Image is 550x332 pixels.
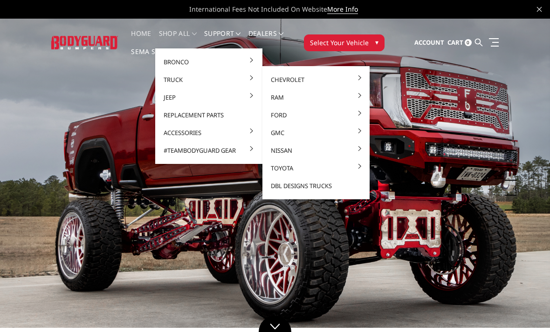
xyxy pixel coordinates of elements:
[159,106,259,124] a: Replacement Parts
[259,316,291,332] a: Click to Down
[310,38,369,47] span: Select Your Vehicle
[266,88,366,106] a: Ram
[266,106,366,124] a: Ford
[507,151,516,166] button: 2 of 5
[266,177,366,195] a: DBL Designs Trucks
[159,30,197,48] a: shop all
[266,159,366,177] a: Toyota
[159,53,259,71] a: Bronco
[447,38,463,47] span: Cart
[131,48,172,67] a: SEMA Show
[507,166,516,181] button: 3 of 5
[414,38,444,47] span: Account
[159,124,259,142] a: Accessories
[375,37,378,47] span: ▾
[447,30,472,55] a: Cart 0
[51,36,118,49] img: BODYGUARD BUMPERS
[266,124,366,142] a: GMC
[507,196,516,210] button: 5 of 5
[159,142,259,159] a: #TeamBodyguard Gear
[507,181,516,196] button: 4 of 5
[159,71,259,88] a: Truck
[159,88,259,106] a: Jeep
[327,5,358,14] a: More Info
[503,287,550,332] iframe: Chat Widget
[465,39,472,46] span: 0
[266,71,366,88] a: Chevrolet
[507,136,516,151] button: 1 of 5
[414,30,444,55] a: Account
[204,30,241,48] a: Support
[131,30,151,48] a: Home
[266,142,366,159] a: Nissan
[248,30,284,48] a: Dealers
[304,34,385,51] button: Select Your Vehicle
